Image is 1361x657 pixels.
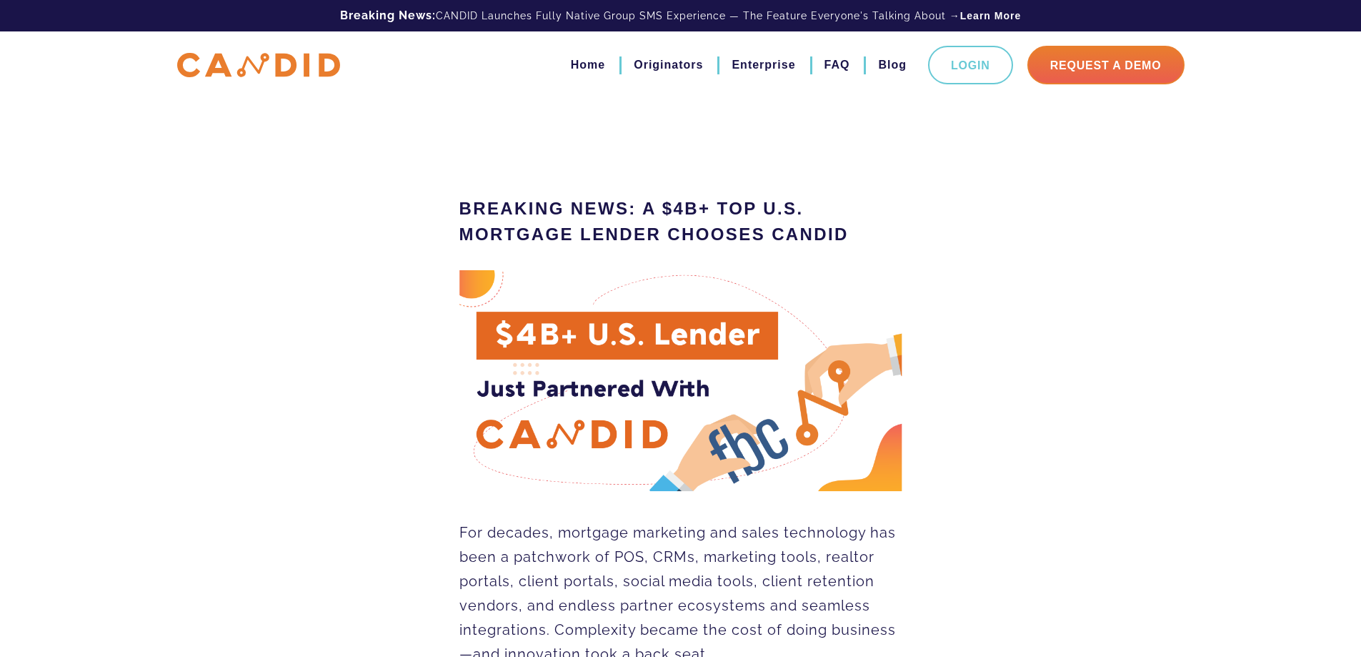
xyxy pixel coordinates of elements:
a: FAQ [824,53,850,77]
a: Originators [634,53,703,77]
a: Login [928,46,1013,84]
a: Home [571,53,605,77]
a: Blog [878,53,907,77]
h1: Breaking News: A $4B+ Top U.S. Mortgage Lender Chooses CANDID [459,196,902,247]
a: Enterprise [732,53,795,77]
b: Breaking News: [340,9,436,22]
a: Learn More [960,9,1021,23]
img: CANDID APP [177,53,340,78]
a: Request A Demo [1027,46,1185,84]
